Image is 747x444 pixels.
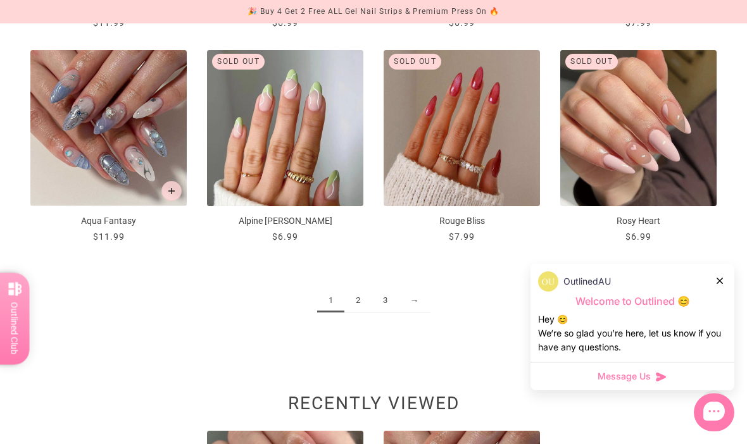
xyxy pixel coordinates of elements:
div: Sold out [565,54,618,70]
a: Rosy Heart [560,50,717,244]
a: Aqua Fantasy [30,50,187,244]
span: 1 [317,289,344,312]
p: Rouge Bliss [384,214,540,228]
div: Sold out [212,54,265,70]
span: $7.99 [449,231,475,242]
span: $6.99 [272,231,298,242]
a: Alpine Meadows [207,50,363,244]
div: Sold out [389,54,441,70]
h2: Recently viewed [30,400,717,414]
div: Hey 😊 We‘re so glad you’re here, let us know if you have any questions. [538,312,727,354]
a: 2 [344,289,372,312]
p: Rosy Heart [560,214,717,228]
a: 3 [372,289,399,312]
img: data:image/png;base64,iVBORw0KGgoAAAANSUhEUgAAACQAAAAkCAYAAADhAJiYAAAAAXNSR0IArs4c6QAAAERlWElmTU0... [538,271,558,292]
p: OutlinedAU [563,274,611,288]
div: 🎉 Buy 4 Get 2 Free ALL Gel Nail Strips & Premium Press On 🔥 [248,5,499,18]
p: Alpine [PERSON_NAME] [207,214,363,228]
a: → [399,289,430,312]
p: Aqua Fantasy [30,214,187,228]
span: $11.99 [93,231,125,242]
button: Add to cart [161,181,182,201]
span: $6.99 [625,231,651,242]
span: Message Us [598,370,651,383]
p: Welcome to Outlined 😊 [538,295,727,308]
a: Rouge Bliss [384,50,540,244]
